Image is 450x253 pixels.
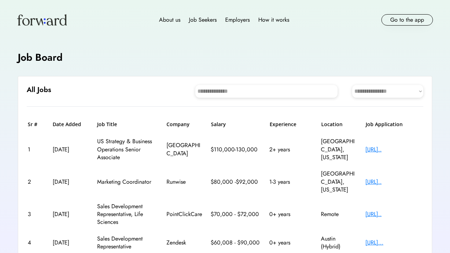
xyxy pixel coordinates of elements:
[166,121,202,128] h6: Company
[97,178,158,186] div: Marketing Coordinator
[97,138,158,161] div: US Strategy & Business Operations Senior Associate
[321,121,357,128] h6: Location
[269,146,312,154] div: 2+ years
[27,85,51,95] h6: All Jobs
[225,16,250,24] div: Employers
[166,239,202,247] div: Zendesk
[211,121,261,128] h6: Salary
[53,239,88,247] div: [DATE]
[17,14,67,26] img: Forward logo
[28,146,44,154] div: 1
[270,121,312,128] h6: Experience
[166,141,202,157] div: [GEOGRAPHIC_DATA]
[269,178,312,186] div: 1-3 years
[211,146,260,154] div: $110,000-130,000
[365,210,422,218] div: [URL]..
[53,210,88,218] div: [DATE]
[159,16,180,24] div: About us
[28,178,44,186] div: 2
[366,121,423,128] h6: Job Application
[258,16,289,24] div: How it works
[211,178,260,186] div: $80,000 -$92,000
[53,121,88,128] h6: Date Added
[365,178,422,186] div: [URL]..
[321,210,356,218] div: Remote
[365,146,422,154] div: [URL]..
[381,14,433,26] button: Go to the app
[211,210,260,218] div: $70,000 - $72,000
[211,239,260,247] div: $60,008 - $90,000
[189,16,217,24] div: Job Seekers
[365,239,422,247] div: [URL]...
[97,235,158,251] div: Sales Development Representative
[166,210,202,218] div: PointClickCare
[97,203,158,226] div: Sales Development Representative, Life Sciences
[321,235,356,251] div: Austin (Hybrid)
[28,239,44,247] div: 4
[321,170,356,194] div: [GEOGRAPHIC_DATA], [US_STATE]
[97,121,117,128] h6: Job Title
[269,239,312,247] div: 0+ years
[269,210,312,218] div: 0+ years
[166,178,202,186] div: Runwise
[321,138,356,161] div: [GEOGRAPHIC_DATA], [US_STATE]
[18,50,63,64] h4: Job Board
[53,178,88,186] div: [DATE]
[28,121,44,128] h6: Sr #
[53,146,88,154] div: [DATE]
[28,210,44,218] div: 3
